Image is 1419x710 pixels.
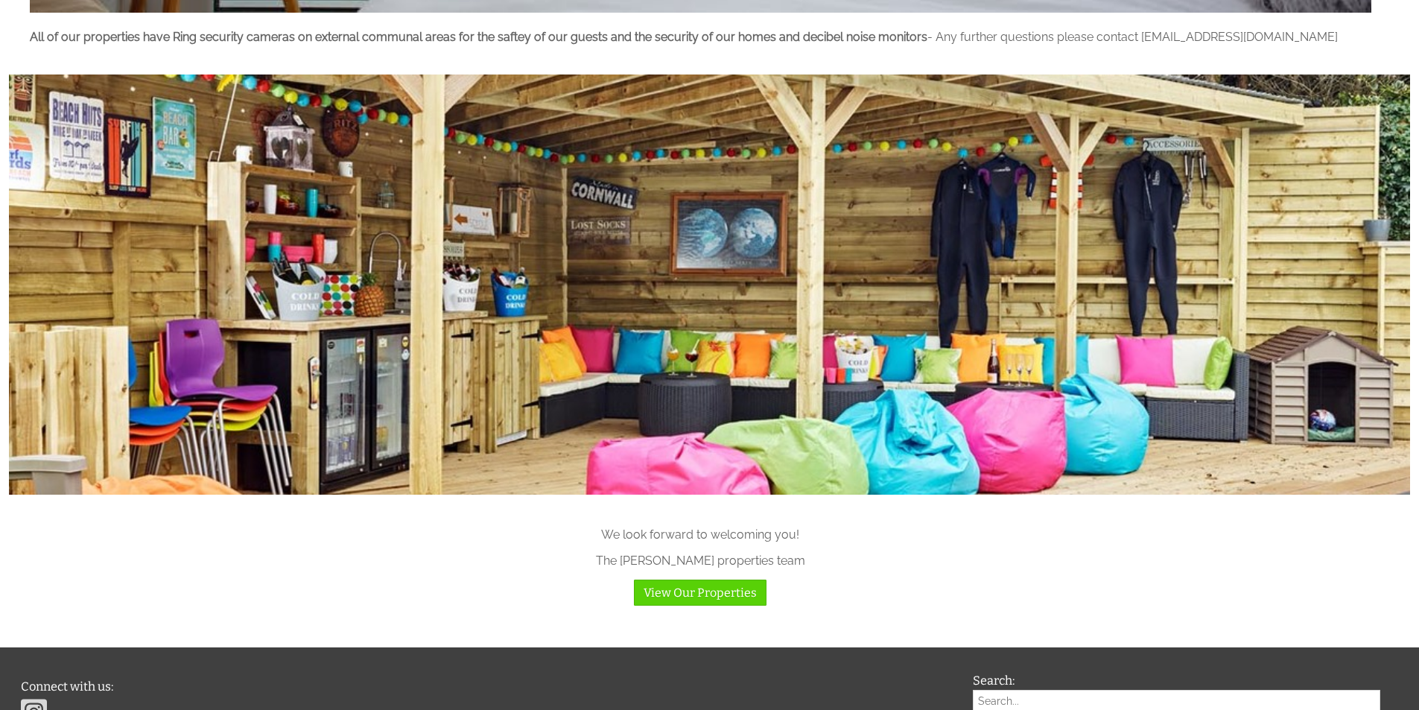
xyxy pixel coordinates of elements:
h3: Search: [973,673,1381,688]
strong: All of our properties have Ring security cameras on external communal areas for the saftey of our... [30,30,927,44]
p: We look forward to welcoming you! [313,527,1088,542]
h3: Connect with us: [21,679,945,694]
p: The [PERSON_NAME] properties team [313,554,1088,568]
a: View Our Properties [634,580,766,606]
